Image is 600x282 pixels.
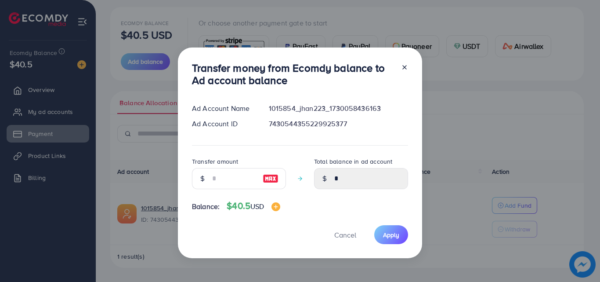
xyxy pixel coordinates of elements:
[262,103,415,114] div: 1015854_jhan223_1730058436163
[185,103,262,114] div: Ad Account Name
[250,201,264,211] span: USD
[262,119,415,129] div: 7430544355229925377
[227,201,280,212] h4: $40.5
[314,157,392,166] label: Total balance in ad account
[192,62,394,87] h3: Transfer money from Ecomdy balance to Ad account balance
[185,119,262,129] div: Ad Account ID
[263,173,278,184] img: image
[192,201,220,212] span: Balance:
[271,202,280,211] img: image
[192,157,238,166] label: Transfer amount
[374,225,408,244] button: Apply
[323,225,367,244] button: Cancel
[383,231,399,239] span: Apply
[334,230,356,240] span: Cancel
